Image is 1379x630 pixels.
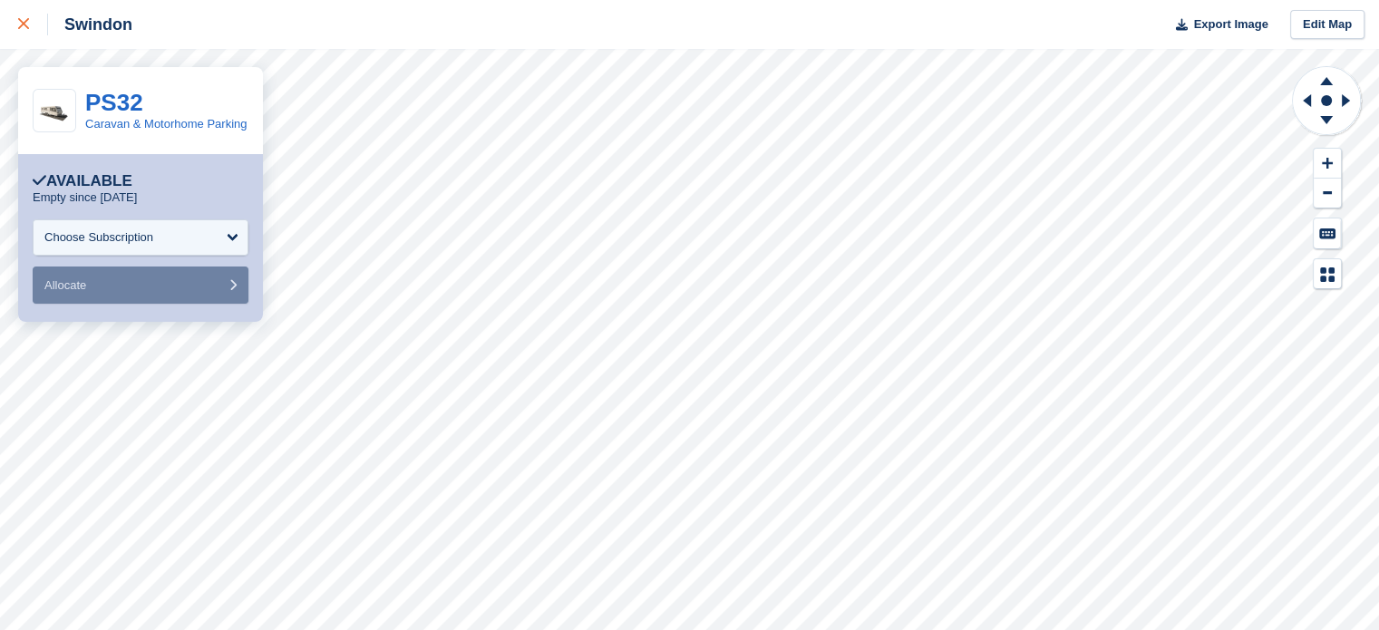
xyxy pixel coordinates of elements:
[33,267,248,304] button: Allocate
[1314,218,1341,248] button: Keyboard Shortcuts
[1165,10,1268,40] button: Export Image
[1290,10,1364,40] a: Edit Map
[33,190,137,205] p: Empty since [DATE]
[85,89,143,116] a: PS32
[1314,259,1341,289] button: Map Legend
[34,99,75,122] img: Caravan%20-%20R(1).jpg
[48,14,132,35] div: Swindon
[1193,15,1267,34] span: Export Image
[1314,179,1341,208] button: Zoom Out
[33,172,132,190] div: Available
[44,228,153,247] div: Choose Subscription
[85,117,247,131] a: Caravan & Motorhome Parking
[1314,149,1341,179] button: Zoom In
[44,278,86,292] span: Allocate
